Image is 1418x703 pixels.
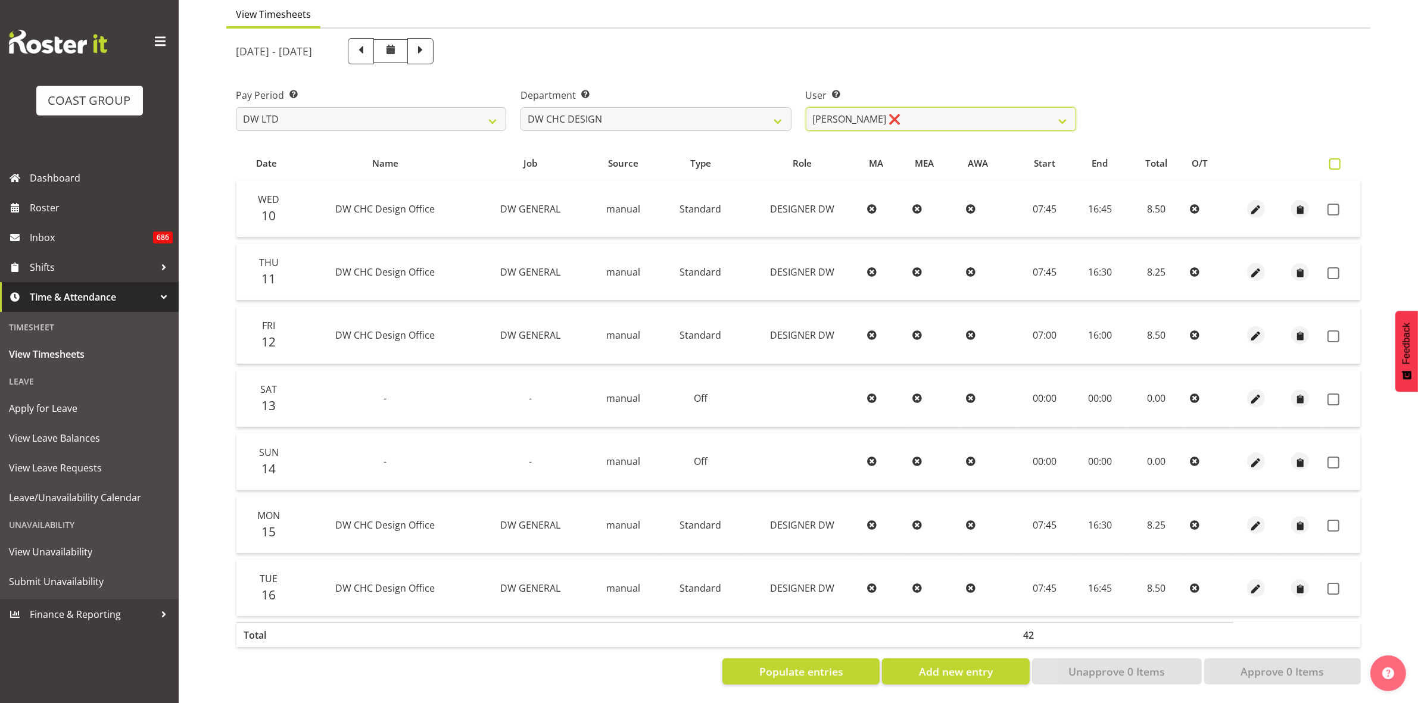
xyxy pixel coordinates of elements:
span: manual [606,518,640,532]
span: View Leave Balances [9,429,170,447]
div: Unavailability [3,513,176,537]
td: 00:00 [1016,370,1073,427]
span: Job [524,157,538,170]
span: Time & Attendance [30,288,155,306]
span: manual [606,582,640,595]
span: O/T [1192,157,1208,170]
span: View Leave Requests [9,459,170,477]
span: End [1092,157,1108,170]
span: View Timesheets [236,7,311,21]
td: Standard [659,496,742,554]
span: Dashboard [30,169,173,187]
span: Submit Unavailability [9,573,170,590]
span: Start [1034,157,1055,170]
span: MEA [915,157,934,170]
td: Off [659,433,742,490]
span: Sun [259,446,279,459]
span: 13 [261,397,276,414]
div: Leave [3,369,176,393]
a: View Unavailability [3,537,176,567]
span: DW GENERAL [501,202,561,215]
span: manual [606,202,640,215]
span: DW CHC Design Office [335,265,435,279]
span: Thu [259,256,279,269]
button: Add new entry [882,658,1029,685]
span: Roster [30,199,173,217]
img: help-xxl-2.png [1382,667,1394,679]
span: DW CHC Design Office [335,518,435,532]
span: manual [606,392,640,405]
td: 8.50 [1127,180,1185,238]
span: Leave/Unavailability Calendar [9,489,170,507]
td: 16:45 [1073,560,1127,616]
td: 8.50 [1127,560,1185,616]
span: Add new entry [919,664,993,679]
span: MA [870,157,884,170]
label: User [806,88,1076,102]
span: Role [793,157,812,170]
span: DW GENERAL [501,265,561,279]
span: DW GENERAL [501,518,561,532]
span: Name [372,157,398,170]
button: Approve 0 Items [1204,658,1361,685]
a: Apply for Leave [3,393,176,423]
span: Feedback [1401,323,1412,364]
td: Standard [659,243,742,301]
span: AWA [968,157,988,170]
span: View Timesheets [9,345,170,363]
span: Total [1145,157,1167,170]
span: Apply for Leave [9,399,170,417]
button: Unapprove 0 Items [1032,658,1202,685]
td: 07:45 [1016,496,1073,554]
a: View Leave Requests [3,453,176,483]
span: DW GENERAL [501,329,561,342]
th: Total [236,622,297,647]
span: manual [606,265,640,279]
td: 16:30 [1073,243,1127,301]
img: Rosterit website logo [9,30,107,54]
td: 07:00 [1016,307,1073,364]
span: manual [606,455,640,468]
td: 00:00 [1073,370,1127,427]
a: View Leave Balances [3,423,176,453]
td: 16:00 [1073,307,1127,364]
td: 8.25 [1127,243,1185,301]
a: Leave/Unavailability Calendar [3,483,176,513]
div: COAST GROUP [48,92,131,110]
span: 10 [261,207,276,224]
span: Sat [260,383,277,396]
button: Populate entries [722,658,880,685]
span: 686 [153,232,173,243]
span: 14 [261,460,276,477]
span: DW CHC Design Office [335,582,435,595]
button: Feedback - Show survey [1395,311,1418,392]
h5: [DATE] - [DATE] [236,45,312,58]
span: - [529,455,532,468]
span: - [529,392,532,405]
span: Inbox [30,229,153,246]
span: manual [606,329,640,342]
td: 00:00 [1073,433,1127,490]
td: 07:45 [1016,243,1073,301]
span: DESIGNER DW [770,329,834,342]
a: Submit Unavailability [3,567,176,596]
td: 00:00 [1016,433,1073,490]
td: 07:45 [1016,180,1073,238]
span: Wed [258,193,279,206]
th: 42 [1016,622,1073,647]
td: Off [659,370,742,427]
td: 16:30 [1073,496,1127,554]
span: View Unavailability [9,543,170,561]
span: DW CHC Design Office [335,329,435,342]
span: - [384,455,387,468]
td: 8.50 [1127,307,1185,364]
span: DESIGNER DW [770,518,834,532]
span: Fri [262,319,275,332]
td: Standard [659,560,742,616]
span: - [384,392,387,405]
span: Populate entries [759,664,843,679]
span: 12 [261,333,276,350]
td: 0.00 [1127,370,1185,427]
label: Pay Period [236,88,506,102]
span: Mon [257,509,280,522]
